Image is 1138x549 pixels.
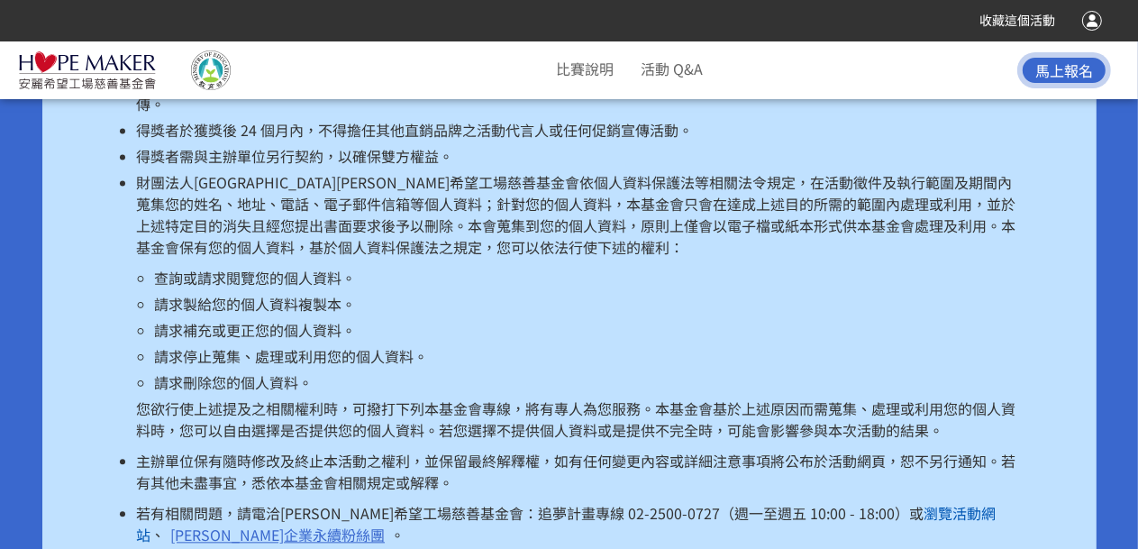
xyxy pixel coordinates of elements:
[18,50,157,90] img: 2025「小夢想．大志氣」追夢計畫
[557,58,615,79] a: 比賽說明
[155,319,357,341] span: 請求補充或更正您的個人資料。
[979,14,1055,28] span: 收藏這個活動
[151,524,166,545] span: 、
[1035,59,1093,81] span: 馬上報名
[166,50,256,90] img: 教育部國民及學前教育署
[137,502,997,545] a: 瀏覽活動網站
[137,450,1020,493] p: 主辦單位保有隨時修改及終止本活動之權利，並保留最終解釋權，如有任何變更內容或詳細注意事項將公布於活動網頁，恕不另行通知。若有其他未盡事宜，悉依本基金會相關規定或解釋。
[1017,52,1111,88] button: 馬上報名
[137,398,1020,441] p: 您欲行使上述提及之相關權利時，可撥打下列本基金會專線，將有專人為您服務。本基金會基於上述原因而需蒐集、處理或利用您的個人資料時，您可以自由選擇是否提供您的個人資料。若您選擇不提供個人資料或是提供...
[137,145,454,167] span: 得獎者需與主辦單位另行契約，以確保雙方權益。
[137,119,694,141] span: 得獎者於獲獎後 24 個月內，不得擔任其他直銷品牌之活動代言人或任何促銷宣傳活動。
[642,58,704,79] a: 活動 Q&A
[910,502,924,524] span: 或
[170,524,385,545] a: [PERSON_NAME]企業永續粉絲團
[137,502,910,524] span: 若有相關問題，請電洽[PERSON_NAME]希望工場慈善基金會：追夢計畫專線 02-2500-0727（週一至週五 10:00 - 18:00）
[155,371,314,393] span: 請求刪除您的個人資料。
[155,345,429,367] span: 請求停止蒐集、處理或利用您的個人資料。
[155,267,357,288] span: 查詢或請求閱覽您的個人資料。
[390,524,405,545] span: 。
[137,171,1020,258] p: 財團法人[GEOGRAPHIC_DATA][PERSON_NAME]希望工場慈善基金會依個人資料保護法等相關法令規定，在活動徵件及執行範圍及期間內蒐集您的姓名、地址、電話、電子郵件信箱等個人資料...
[155,293,357,315] span: 請求製給您的個人資料複製本。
